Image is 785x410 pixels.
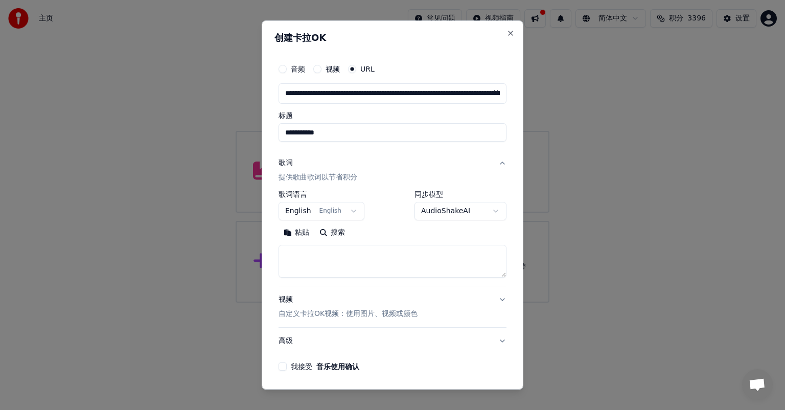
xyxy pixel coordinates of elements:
[279,150,506,191] button: 歌词提供歌曲歌词以节省积分
[279,191,506,286] div: 歌词提供歌曲歌词以节省积分
[279,191,364,198] label: 歌词语言
[291,65,305,73] label: 音频
[360,65,375,73] label: URL
[316,363,359,370] button: 我接受
[279,172,357,183] p: 提供歌曲歌词以节省积分
[279,328,506,354] button: 高级
[279,112,506,119] label: 标题
[326,65,340,73] label: 视频
[279,309,418,319] p: 自定义卡拉OK视频：使用图片、视频或颜色
[279,224,314,241] button: 粘贴
[291,363,359,370] label: 我接受
[414,191,506,198] label: 同步模型
[279,158,293,168] div: 歌词
[279,294,418,319] div: 视频
[279,286,506,327] button: 视频自定义卡拉OK视频：使用图片、视频或颜色
[274,33,511,42] h2: 创建卡拉OK
[314,224,350,241] button: 搜索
